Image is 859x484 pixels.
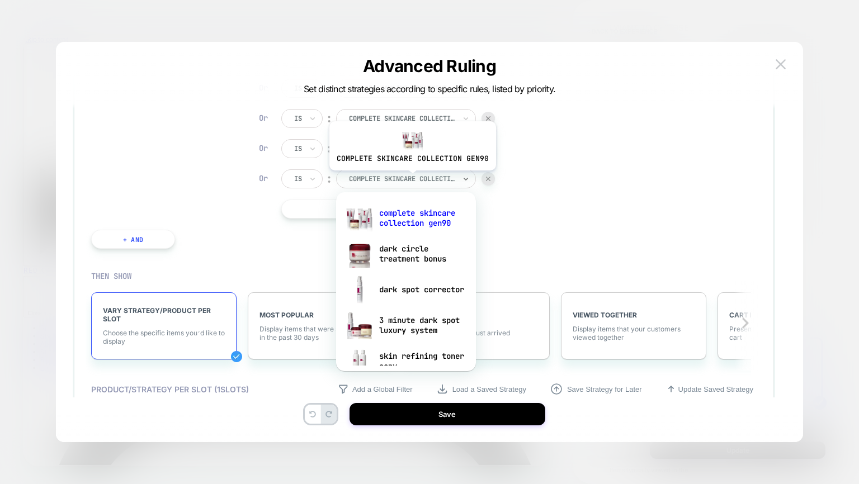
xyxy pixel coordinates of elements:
button: Save Strategy for Later [546,382,645,396]
span: Shop Now [393,307,434,318]
a: Shop All [22,395,55,406]
div: THEN SHOW [91,271,751,281]
p: Update Saved Strategy [678,385,753,393]
span: Display items that your customers viewed together [573,325,695,341]
span: Pause slideshow [32,159,88,167]
a: About [22,406,46,416]
img: close [776,59,786,69]
span: Close menu [6,366,45,374]
span: Present items from the users shopping cart [729,325,851,341]
p: Save Strategy for Later [567,385,642,393]
a: Reviews [22,427,55,438]
a: Special TV Offers [22,385,92,395]
a: Subscribe & Save [22,416,91,427]
span: Play slideshow [36,297,85,306]
span: CART ITEMS [729,311,851,319]
span: VIEWED TOGETHER [573,311,695,319]
button: Update Saved Strategy [662,383,757,395]
a: Log in [22,438,47,448]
